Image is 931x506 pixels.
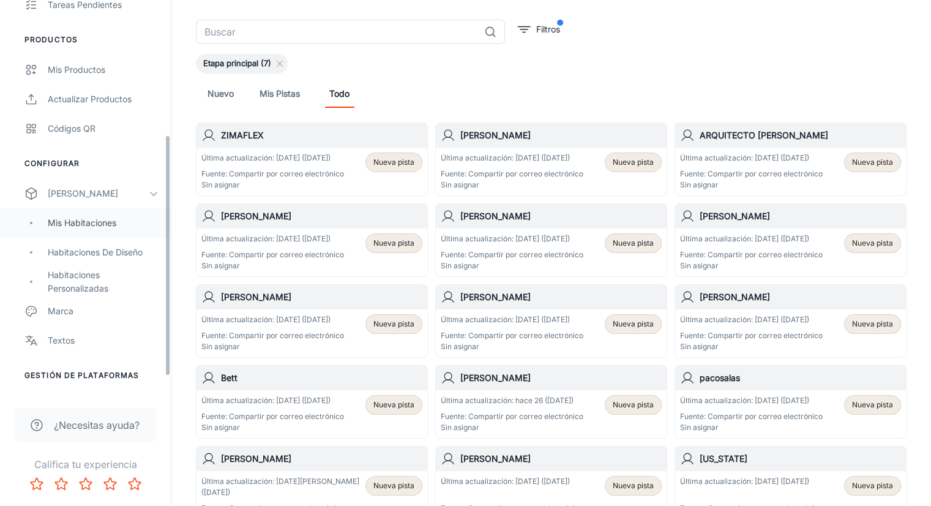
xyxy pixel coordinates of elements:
font: Mis productos [48,64,105,75]
font: Última actualización: [DATE] ([DATE]) [680,477,809,486]
a: [PERSON_NAME]Última actualización: [DATE] ([DATE])Fuente: Compartir por correo electrónicoSin asi... [196,284,428,358]
font: Productos [24,35,78,44]
font: [PERSON_NAME] [460,211,531,221]
font: Mis pistas [260,88,300,99]
a: ARQUITECTO [PERSON_NAME]Última actualización: [DATE] ([DATE])Fuente: Compartir por correo electró... [675,123,907,196]
font: [PERSON_NAME] [700,211,770,221]
font: Última actualización: [DATE] ([DATE]) [680,396,809,405]
font: Nueva pista [613,400,654,409]
div: Etapa principal (7) [196,54,288,74]
font: Fuente: Compartir por correo electrónico [680,169,823,178]
font: Actualizar productos [48,94,132,104]
font: Última actualización: [DATE][PERSON_NAME] ([DATE]) [201,477,359,497]
font: Marca [48,306,73,316]
font: Nueva pista [613,481,654,490]
font: Última actualización: [DATE] ([DATE]) [441,477,570,486]
font: Habitaciones personalizadas [48,270,108,293]
font: ZIMAFLEX [221,130,264,140]
font: Fuente: Compartir por correo electrónico [680,250,823,259]
a: BettÚltima actualización: [DATE] ([DATE])Fuente: Compartir por correo electrónicoSin asignarNueva... [196,365,428,439]
a: [PERSON_NAME]Última actualización: [DATE] ([DATE])Fuente: Compartir por correo electrónicoSin asi... [196,203,428,277]
font: Sin asignar [680,180,719,189]
font: Fuente: Compartir por correo electrónico [441,169,583,178]
font: Califica tu experiencia [34,458,137,470]
font: Nueva pista [613,157,654,167]
font: Sin asignar [680,261,719,270]
font: Nueva pista [373,400,414,409]
font: Nueva pista [373,481,414,490]
font: Fuente: Compartir por correo electrónico [201,169,344,178]
font: Última actualización: [DATE] ([DATE]) [680,234,809,243]
button: Calificar 3 estrellas [73,472,98,496]
font: Última actualización: [DATE] ([DATE]) [680,315,809,324]
font: pacosalas [700,372,740,383]
a: [PERSON_NAME]Última actualización: [DATE] ([DATE])Fuente: Compartir por correo electrónicoSin asi... [435,203,667,277]
font: Nueva pista [852,238,893,247]
font: Última actualización: hace 26 ([DATE]) [441,396,574,405]
font: Fuente: Compartir por correo electrónico [680,412,823,421]
font: Fuente: Compartir por correo electrónico [680,331,823,340]
button: Calificar 2 estrellas [49,472,73,496]
font: Última actualización: [DATE] ([DATE]) [201,153,331,162]
font: Sin asignar [201,180,240,189]
font: Última actualización: [DATE] ([DATE]) [201,234,331,243]
font: Sin asignar [441,423,479,432]
font: [PERSON_NAME] [460,372,531,383]
font: Fuente: Compartir por correo electrónico [201,331,344,340]
font: Sin asignar [201,423,240,432]
font: Códigos QR [48,123,95,134]
font: Nueva pista [852,319,893,328]
font: Filtros [536,24,560,34]
font: Sin asignar [680,342,719,351]
a: [PERSON_NAME]Última actualización: [DATE] ([DATE])Fuente: Compartir por correo electrónicoSin asi... [675,284,907,358]
font: Última actualización: [DATE] ([DATE]) [441,153,570,162]
font: [PERSON_NAME] [48,188,118,198]
font: Última actualización: [DATE] ([DATE]) [441,234,570,243]
font: ARQUITECTO [PERSON_NAME] [700,130,828,140]
font: Última actualización: [DATE] ([DATE]) [680,153,809,162]
a: ZIMAFLEXÚltima actualización: [DATE] ([DATE])Fuente: Compartir por correo electrónicoSin asignarN... [196,123,428,196]
button: Calificar 5 estrellas [122,472,147,496]
font: Fuente: Compartir por correo electrónico [201,250,344,259]
font: Administración de los usuarios [48,393,137,417]
font: [PERSON_NAME] [221,292,291,302]
font: Todo [329,88,350,99]
font: Mis habitaciones [48,217,116,228]
input: Buscar [196,20,479,44]
font: Última actualización: [DATE] ([DATE]) [441,315,570,324]
font: Última actualización: [DATE] ([DATE]) [201,315,331,324]
font: Fuente: Compartir por correo electrónico [201,412,344,421]
font: Fuente: Compartir por correo electrónico [441,250,583,259]
font: Nueva pista [373,319,414,328]
font: Configurar [24,159,80,168]
font: [PERSON_NAME] [700,292,770,302]
font: Sin asignar [201,261,240,270]
a: [PERSON_NAME]Última actualización: hace 26 ([DATE])Fuente: Compartir por correo electrónicoSin as... [435,365,667,439]
font: Nueva pista [852,400,893,409]
font: [PERSON_NAME] [221,211,291,221]
a: [PERSON_NAME]Última actualización: [DATE] ([DATE])Fuente: Compartir por correo electrónicoSin asi... [675,203,907,277]
button: Califica 1 estrella [24,472,49,496]
font: Nueva pista [373,238,414,247]
font: Nueva pista [852,157,893,167]
font: Sin asignar [201,342,240,351]
button: filtrar [515,20,563,39]
font: Sin asignar [441,180,479,189]
font: Bett [221,372,237,383]
font: Nueva pista [373,157,414,167]
font: Sin asignar [441,261,479,270]
font: Última actualización: [DATE] ([DATE]) [201,396,331,405]
font: ¿Necesitas ayuda? [54,419,140,431]
font: Nuevo [208,88,234,99]
font: [PERSON_NAME] [460,130,531,140]
font: Habitaciones de diseño [48,247,143,257]
font: [PERSON_NAME] [460,453,531,464]
font: [PERSON_NAME] [221,453,291,464]
font: Sin asignar [441,342,479,351]
font: Nueva pista [613,238,654,247]
button: Califica 4 estrellas [98,472,122,496]
font: Sin asignar [680,423,719,432]
font: [PERSON_NAME] [460,292,531,302]
a: [PERSON_NAME]Última actualización: [DATE] ([DATE])Fuente: Compartir por correo electrónicoSin asi... [435,284,667,358]
font: Gestión de plataformas [24,371,139,380]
